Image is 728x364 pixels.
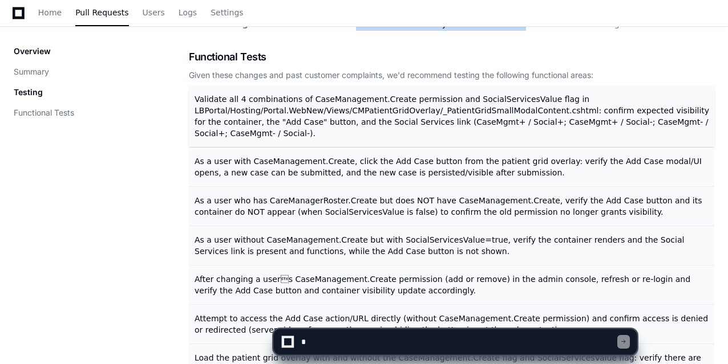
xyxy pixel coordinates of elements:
[195,95,709,138] span: Validate all 4 combinations of CaseManagement.Create permission and SocialServicesValue flag in L...
[38,9,62,16] span: Home
[179,9,197,16] span: Logs
[14,46,51,57] p: Overview
[195,157,702,177] span: As a user with CaseManagement.Create, click the Add Case button from the patient grid overlay: ve...
[211,9,243,16] span: Settings
[14,66,49,77] button: Summary
[189,69,714,81] div: Given these changes and past customer complaints, we'd recommend testing the following functional...
[195,235,684,256] span: As a user without CaseManagement.Create but with SocialServicesValue=true, verify the container r...
[195,314,708,334] span: Attempt to access the Add Case action/URL directly (without CaseManagement.Create permission) and...
[14,87,43,98] p: Testing
[195,196,702,216] span: As a user who has CareManagerRoster.Create but does NOT have CaseManagement.Create, verify the Ad...
[195,275,690,295] span: After changing a users CaseManagement.Create permission (add or remove) in the admin console, re...
[143,9,165,16] span: Users
[14,107,74,118] button: Functional Tests
[189,49,266,65] span: Functional Tests
[75,9,128,16] span: Pull Requests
